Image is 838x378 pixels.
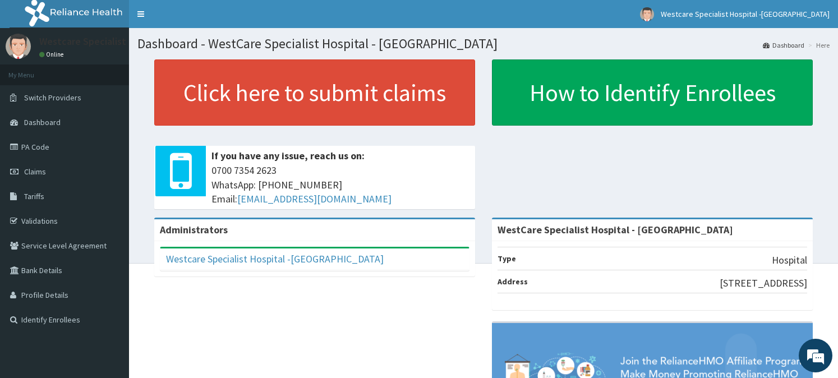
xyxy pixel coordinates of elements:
[160,223,228,236] b: Administrators
[24,191,44,201] span: Tariffs
[498,223,733,236] strong: WestCare Specialist Hospital - [GEOGRAPHIC_DATA]
[661,9,830,19] span: Westcare Specialist Hospital -[GEOGRAPHIC_DATA]
[763,40,804,50] a: Dashboard
[24,117,61,127] span: Dashboard
[805,40,830,50] li: Here
[24,167,46,177] span: Claims
[39,50,66,58] a: Online
[237,192,392,205] a: [EMAIL_ADDRESS][DOMAIN_NAME]
[154,59,475,126] a: Click here to submit claims
[640,7,654,21] img: User Image
[166,252,384,265] a: Westcare Specialist Hospital -[GEOGRAPHIC_DATA]
[498,253,516,264] b: Type
[24,93,81,103] span: Switch Providers
[720,276,807,291] p: [STREET_ADDRESS]
[39,36,264,47] p: Westcare Specialist Hospital -[GEOGRAPHIC_DATA]
[211,149,365,162] b: If you have any issue, reach us on:
[137,36,830,51] h1: Dashboard - WestCare Specialist Hospital - [GEOGRAPHIC_DATA]
[6,34,31,59] img: User Image
[498,276,528,287] b: Address
[492,59,813,126] a: How to Identify Enrollees
[211,163,469,206] span: 0700 7354 2623 WhatsApp: [PHONE_NUMBER] Email:
[772,253,807,268] p: Hospital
